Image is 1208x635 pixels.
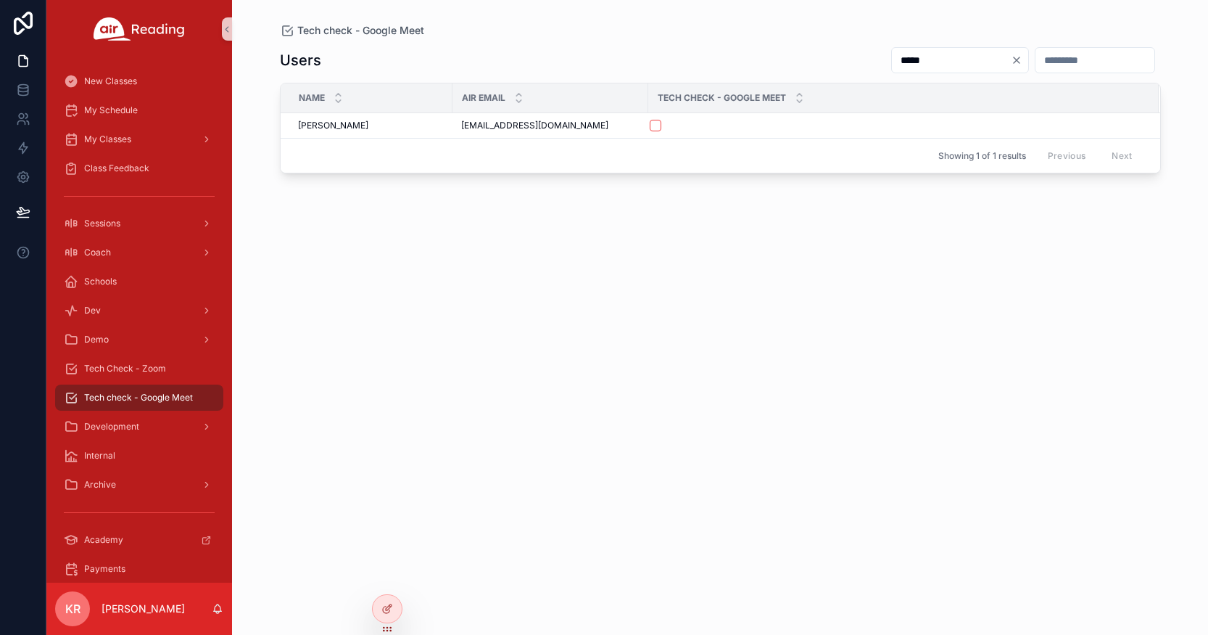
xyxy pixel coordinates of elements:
span: Tech Check - Zoom [84,363,166,374]
span: Coach [84,247,111,258]
a: Tech Check - Zoom [55,356,223,382]
span: [EMAIL_ADDRESS][DOMAIN_NAME] [461,120,608,131]
h1: Users [280,50,321,70]
a: Internal [55,443,223,469]
span: Internal [84,450,115,462]
span: Showing 1 of 1 results [938,150,1026,162]
a: Archive [55,472,223,498]
a: Dev [55,298,223,324]
span: Schools [84,276,117,287]
a: Demo [55,327,223,353]
a: My Schedule [55,97,223,123]
span: My Schedule [84,105,138,116]
img: App logo [94,17,185,41]
span: [PERSON_NAME] [298,120,368,131]
span: Development [84,421,139,433]
a: Payments [55,556,223,582]
span: Demo [84,334,109,345]
span: My Classes [84,134,131,145]
button: Clear [1011,54,1028,66]
span: Payments [84,563,125,575]
div: scrollable content [46,58,232,583]
a: Schools [55,269,223,295]
span: Academy [84,534,123,546]
span: Tech check - Google Meet [84,392,193,403]
span: Tech check - Google Meet [297,23,424,38]
span: Tech Check - Google Meet [658,92,786,104]
a: My Classes [55,126,223,152]
a: Tech check - Google Meet [280,23,424,38]
p: [PERSON_NAME] [102,602,185,616]
span: New Classes [84,75,137,87]
span: Archive [84,479,116,491]
span: KR [65,600,80,618]
a: Tech check - Google Meet [55,385,223,411]
span: Name [299,92,325,104]
span: Class Feedback [84,163,149,174]
span: Sessions [84,218,120,229]
span: Dev [84,305,101,316]
a: Development [55,414,223,440]
a: New Classes [55,68,223,94]
a: Coach [55,239,223,266]
span: Air Email [462,92,505,104]
a: Sessions [55,210,223,237]
a: Academy [55,527,223,553]
a: Class Feedback [55,155,223,181]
